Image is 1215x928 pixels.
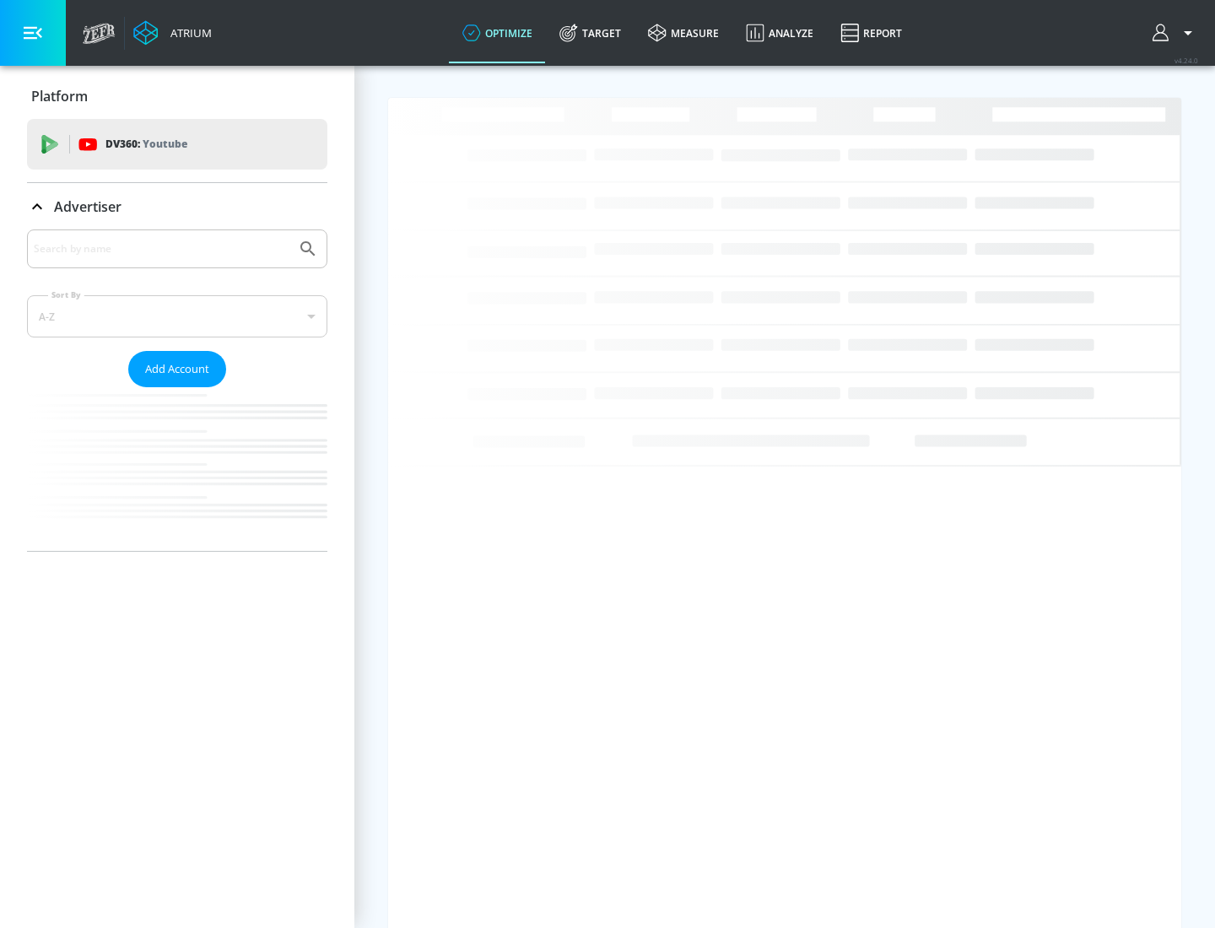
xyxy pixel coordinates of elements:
p: Youtube [143,135,187,153]
div: A-Z [27,295,327,337]
input: Search by name [34,238,289,260]
p: Advertiser [54,197,121,216]
a: Analyze [732,3,827,63]
div: Platform [27,73,327,120]
div: Advertiser [27,183,327,230]
a: Report [827,3,915,63]
a: Atrium [133,20,212,46]
span: Add Account [145,359,209,379]
a: Target [546,3,634,63]
div: Atrium [164,25,212,40]
nav: list of Advertiser [27,387,327,551]
span: v 4.24.0 [1174,56,1198,65]
div: DV360: Youtube [27,119,327,170]
div: Advertiser [27,229,327,551]
a: measure [634,3,732,63]
label: Sort By [48,289,84,300]
a: optimize [449,3,546,63]
p: DV360: [105,135,187,154]
button: Add Account [128,351,226,387]
p: Platform [31,87,88,105]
